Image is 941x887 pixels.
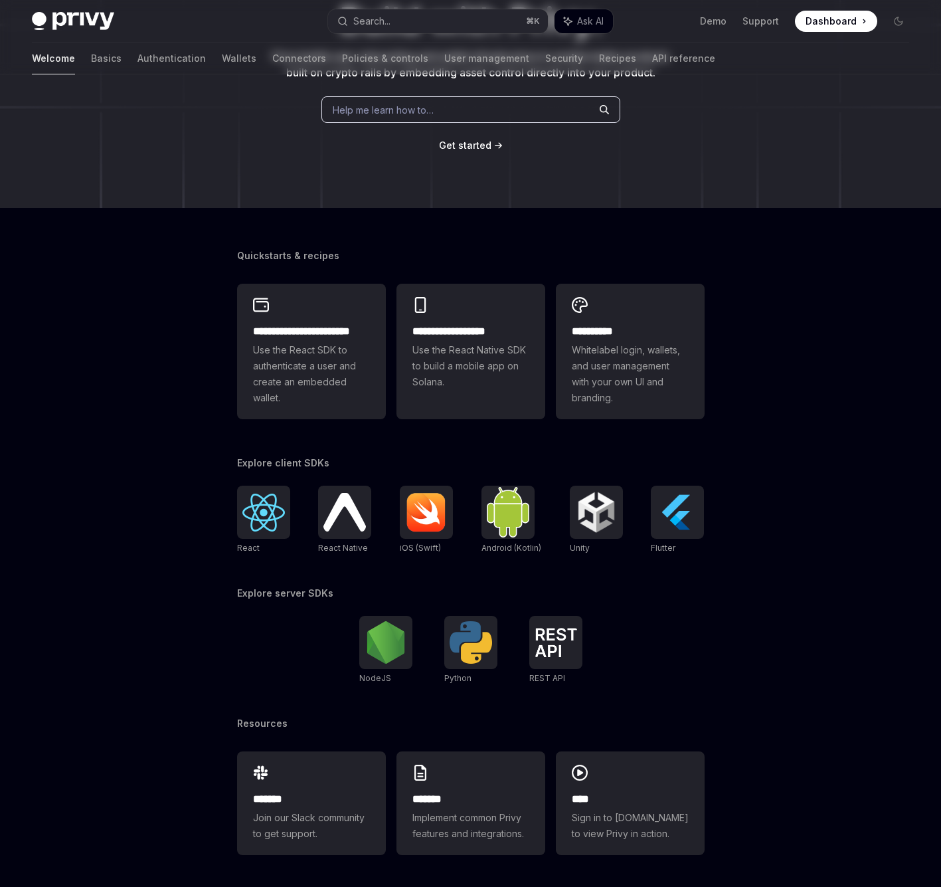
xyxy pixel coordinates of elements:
a: Get started [439,139,491,152]
span: Use the React Native SDK to build a mobile app on Solana. [412,342,529,390]
a: Basics [91,43,122,74]
span: Join our Slack community to get support. [253,810,370,842]
span: Dashboard [806,15,857,28]
a: Dashboard [795,11,877,32]
a: React NativeReact Native [318,486,371,555]
img: REST API [535,628,577,657]
span: ⌘ K [526,16,540,27]
span: Flutter [651,543,675,553]
span: React [237,543,260,553]
img: NodeJS [365,621,407,664]
a: Android (Kotlin)Android (Kotlin) [481,486,541,555]
span: React Native [318,543,368,553]
span: Use the React SDK to authenticate a user and create an embedded wallet. [253,342,370,406]
span: Ask AI [577,15,604,28]
a: **** **Join our Slack community to get support. [237,751,386,855]
span: Unity [570,543,590,553]
a: **** **Implement common Privy features and integrations. [396,751,545,855]
span: iOS (Swift) [400,543,441,553]
a: UnityUnity [570,486,623,555]
img: iOS (Swift) [405,492,448,532]
a: Welcome [32,43,75,74]
a: ReactReact [237,486,290,555]
a: **** *****Whitelabel login, wallets, and user management with your own UI and branding. [556,284,705,419]
button: Search...⌘K [328,9,549,33]
span: Explore server SDKs [237,587,333,600]
a: NodeJSNodeJS [359,616,412,685]
span: Whitelabel login, wallets, and user management with your own UI and branding. [572,342,689,406]
a: Support [742,15,779,28]
img: Flutter [656,491,699,534]
img: Python [450,621,492,664]
button: Toggle dark mode [888,11,909,32]
a: Demo [700,15,727,28]
a: Wallets [222,43,256,74]
a: **** **** **** ***Use the React Native SDK to build a mobile app on Solana. [396,284,545,419]
span: REST API [529,673,565,683]
a: iOS (Swift)iOS (Swift) [400,486,453,555]
span: Quickstarts & recipes [237,249,339,262]
span: Resources [237,717,288,730]
span: Help me learn how to… [333,103,434,117]
a: Connectors [272,43,326,74]
div: Search... [353,13,390,29]
img: React [242,494,285,532]
a: User management [444,43,529,74]
span: Get started [439,140,491,151]
span: Android (Kotlin) [481,543,541,553]
img: dark logo [32,12,114,31]
img: Android (Kotlin) [487,487,529,537]
span: Sign in to [DOMAIN_NAME] to view Privy in action. [572,810,689,842]
a: PythonPython [444,616,497,685]
span: Explore client SDKs [237,456,329,470]
a: API reference [652,43,715,74]
button: Ask AI [555,9,613,33]
a: Recipes [599,43,636,74]
a: REST APIREST API [529,616,582,685]
a: Authentication [137,43,206,74]
img: Unity [575,491,618,534]
span: Python [444,673,471,683]
a: Security [545,43,583,74]
img: React Native [323,493,366,531]
a: FlutterFlutter [651,486,704,555]
a: Policies & controls [342,43,428,74]
span: Implement common Privy features and integrations. [412,810,529,842]
span: NodeJS [359,673,391,683]
a: ****Sign in to [DOMAIN_NAME] to view Privy in action. [556,751,705,855]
